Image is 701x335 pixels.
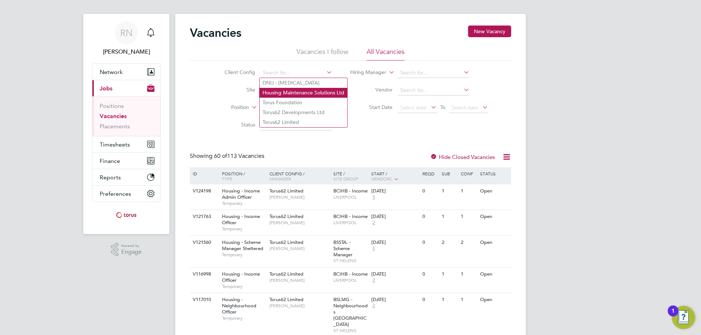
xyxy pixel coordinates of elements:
div: Status [478,167,510,180]
button: Timesheets [92,136,160,152]
div: Start / [369,167,421,186]
span: Finance [100,157,120,164]
span: 113 Vacancies [214,152,264,160]
span: ST HELENS [333,328,368,334]
label: Vendor [350,86,392,93]
div: 1 [440,184,459,198]
span: Temporary [222,284,266,289]
a: Positions [100,102,124,109]
div: Reqd [421,167,440,180]
div: [DATE] [371,239,419,246]
div: V124198 [191,184,217,198]
span: 60 of [214,152,227,160]
span: Housing - Income Admin Officer [222,188,260,200]
li: Torus62 Developments Ltd [260,108,347,117]
span: RN [120,28,133,38]
div: 1 [440,268,459,281]
button: Finance [92,153,160,169]
div: Open [478,293,510,307]
li: DNU - [MEDICAL_DATA] [260,78,347,88]
div: 1 [459,210,478,223]
a: Powered byEngage [111,243,142,257]
h2: Vacancies [190,26,241,40]
span: Torus62 Limited [269,213,303,219]
div: Open [478,210,510,223]
span: Torus62 Limited [269,296,303,303]
span: Timesheets [100,141,130,148]
a: Vacancies [100,113,127,120]
span: LIVERPOOL [333,220,368,226]
li: Torus62 Limited [260,117,347,127]
nav: Main navigation [83,14,169,234]
span: Temporary [222,226,266,232]
span: Manager [269,176,291,182]
span: Temporary [222,315,266,321]
label: Status [213,121,255,128]
div: V117010 [191,293,217,307]
span: Powered by [121,243,142,249]
div: Site / [332,167,370,185]
div: 0 [421,268,440,281]
span: Temporary [222,252,266,258]
button: Jobs [92,80,160,96]
button: Preferences [92,186,160,202]
span: [PERSON_NAME] [269,194,330,200]
div: [DATE] [371,214,419,220]
div: 1 [671,311,675,320]
span: 2 [371,220,376,226]
span: Site Group [333,176,358,182]
button: New Vacancy [468,26,511,37]
a: Go to home page [92,209,161,221]
span: LIVERPOOL [333,194,368,200]
span: Ruth Nicholas [92,47,161,56]
span: Type [222,176,232,182]
div: 2 [459,236,478,249]
span: [PERSON_NAME] [269,303,330,309]
div: 0 [421,293,440,307]
div: V116998 [191,268,217,281]
div: 2 [440,236,459,249]
span: Temporary [222,200,266,206]
div: Conf [459,167,478,180]
span: Vendors [371,176,392,182]
span: 2 [371,277,376,284]
span: 5 [371,246,376,252]
li: All Vacancies [367,47,405,61]
span: LIVERPOOL [333,277,368,283]
div: V121560 [191,236,217,249]
span: BCIHB - Income [333,271,368,277]
div: ID [191,167,217,180]
div: 1 [459,268,478,281]
div: [DATE] [371,271,419,277]
span: [PERSON_NAME] [269,277,330,283]
input: Search for... [398,68,470,78]
span: [PERSON_NAME] [269,246,330,252]
span: Preferences [100,190,131,197]
label: Client Config [213,69,255,75]
label: Position [207,104,249,111]
span: Housing - Neighbourhood Officer [222,296,256,315]
div: 1 [459,184,478,198]
span: Select date [452,104,478,111]
span: Select date [400,104,426,111]
div: [DATE] [371,188,419,194]
button: Reports [92,169,160,185]
a: RN[PERSON_NAME] [92,21,161,56]
span: Torus62 Limited [269,271,303,277]
label: Site [213,86,255,93]
div: Open [478,236,510,249]
span: Torus62 Limited [269,239,303,245]
label: Hiring Manager [344,69,386,76]
input: Search for... [398,85,470,96]
span: To [438,102,448,112]
button: Open Resource Center, 1 new notification [672,306,695,329]
div: 1 [440,210,459,223]
div: 0 [421,236,440,249]
a: Placements [100,123,130,130]
span: Jobs [100,85,112,92]
div: [DATE] [371,297,419,303]
img: torus-logo-retina.png [114,209,139,221]
span: Torus62 Limited [269,188,303,194]
span: Engage [121,249,142,255]
span: Network [100,69,123,75]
